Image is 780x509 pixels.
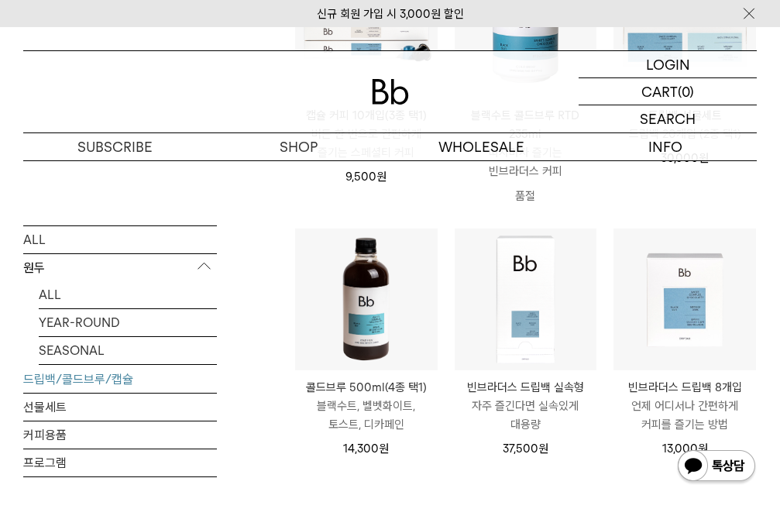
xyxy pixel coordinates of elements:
[317,7,464,21] a: 신규 회원 가입 시 3,000원 할인
[23,253,217,281] p: 원두
[207,133,390,160] a: SHOP
[455,378,597,434] a: 빈브라더스 드립백 실속형 자주 즐긴다면 실속있게 대용량
[613,378,756,434] a: 빈브라더스 드립백 8개입 언제 어디서나 간편하게 커피를 즐기는 방법
[455,181,597,212] p: 품절
[503,442,548,456] span: 37,500
[646,51,690,77] p: LOGIN
[579,51,757,78] a: LOGIN
[661,151,709,165] span: 30,000
[376,170,387,184] span: 원
[295,378,438,397] p: 콜드브루 500ml(4종 택1)
[23,365,217,392] a: 드립백/콜드브루/캡슐
[295,378,438,434] a: 콜드브루 500ml(4종 택1) 블랙수트, 벨벳화이트, 토스트, 디카페인
[678,78,694,105] p: (0)
[579,78,757,105] a: CART (0)
[295,229,438,371] img: 콜드브루 500ml(4종 택1)
[641,78,678,105] p: CART
[39,308,217,335] a: YEAR-ROUND
[295,397,438,434] p: 블랙수트, 벨벳화이트, 토스트, 디카페인
[699,151,709,165] span: 원
[613,378,756,397] p: 빈브라더스 드립백 8개입
[455,378,597,397] p: 빈브라더스 드립백 실속형
[613,397,756,434] p: 언제 어디서나 간편하게 커피를 즐기는 방법
[23,133,207,160] a: SUBSCRIBE
[613,229,756,371] img: 빈브라더스 드립백 8개입
[698,442,708,456] span: 원
[640,105,696,132] p: SEARCH
[662,442,708,456] span: 13,000
[538,442,548,456] span: 원
[23,449,217,476] a: 프로그램
[39,280,217,308] a: ALL
[455,143,597,181] p: 따자마자 즐기는 빈브라더스 커피
[343,442,389,456] span: 14,300
[573,133,757,160] p: INFO
[372,79,409,105] img: 로고
[676,449,757,486] img: 카카오톡 채널 1:1 채팅 버튼
[23,393,217,420] a: 선물세트
[455,397,597,434] p: 자주 즐긴다면 실속있게 대용량
[455,229,597,371] img: 빈브라더스 드립백 실속형
[379,442,389,456] span: 원
[345,170,387,184] span: 9,500
[23,421,217,448] a: 커피용품
[23,225,217,253] a: ALL
[39,336,217,363] a: SEASONAL
[390,133,574,160] p: WHOLESALE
